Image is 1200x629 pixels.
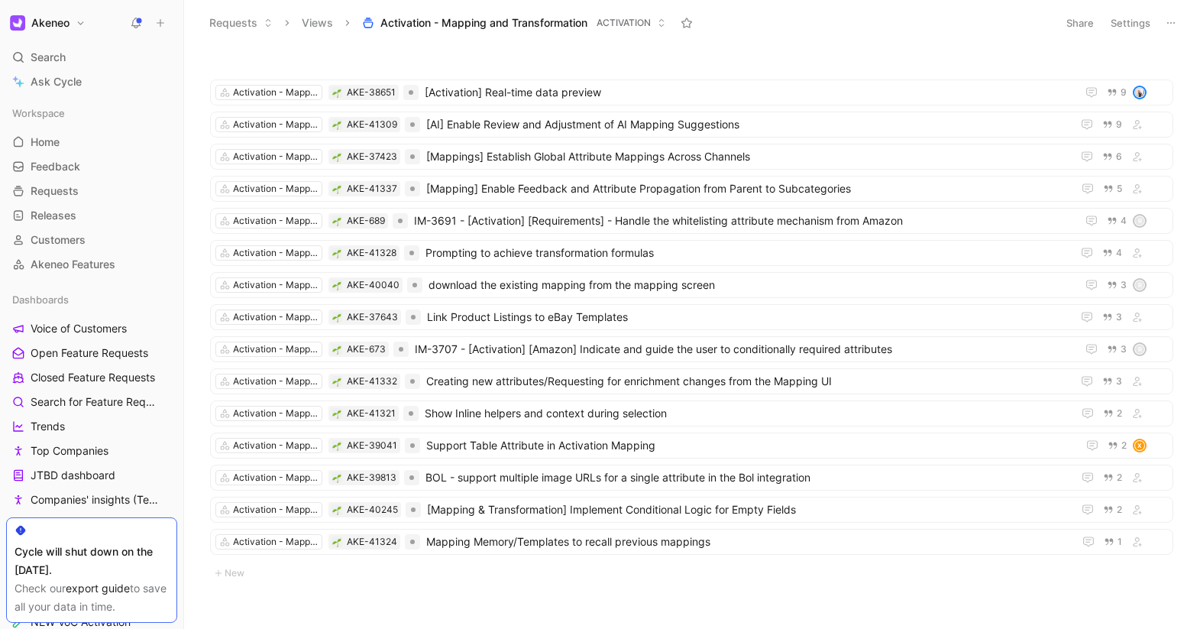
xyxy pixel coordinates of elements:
button: Requests [202,11,280,34]
span: Dashboards [12,292,69,307]
span: Support Table Attribute in Activation Mapping [426,436,1071,455]
span: Top Companies [31,443,108,459]
a: Activation - Mapping & Transformation🌱AKE-689IM-3691 - [Activation] [Requirements] - Handle the w... [210,208,1173,234]
img: 🌱 [332,538,341,547]
img: 🌱 [332,313,341,323]
span: Show Inline helpers and context during selection [425,404,1066,423]
span: 4 [1121,216,1127,225]
a: export guide [66,582,130,595]
div: Activation - Mapping & Transformation [233,181,319,196]
img: 🌱 [332,89,341,98]
div: 🌱 [332,472,342,483]
span: 2 [1121,441,1127,450]
span: JTBD dashboard [31,468,115,483]
span: BOL - support multiple image URLs for a single attribute in the Bol integration [425,469,1072,487]
span: Open Feature Requests [31,345,148,361]
span: 3 [1121,280,1127,290]
div: 🌱 [332,119,342,130]
button: 3 [1104,277,1130,293]
a: Home [6,131,177,154]
span: Prompting to achieve transformation formulas [425,244,1066,262]
button: 5 [1100,180,1125,197]
a: Customers [6,229,177,251]
span: 5 [1117,184,1122,193]
span: download the existing mapping from the mapping screen [429,276,1076,294]
div: Activation - Mapping & Transformation [233,117,319,132]
button: New [209,564,1175,582]
img: 🌱 [332,281,341,290]
div: Activation - Mapping & Transformation [233,245,319,261]
div: 🌱 [332,216,342,226]
div: AKE-41328 [347,245,396,261]
button: 🌱 [332,280,342,290]
span: 1 [1118,537,1122,546]
button: 4 [1104,212,1130,229]
div: Activation - Mapping & Transformation [233,502,319,517]
a: Voice of Customers [6,317,177,340]
div: AKE-41337 [347,181,397,196]
a: Feedback [6,155,177,178]
button: 4 [1099,245,1125,261]
button: 🌱 [332,504,342,515]
h1: Akeneo [31,16,70,30]
img: 🌱 [332,153,341,162]
span: Voice of Customers [31,321,127,336]
span: Closed Feature Requests [31,370,155,385]
img: 🌱 [332,217,341,226]
button: 🌱 [332,87,342,98]
a: Companies' insights (Test [PERSON_NAME]) [6,488,177,511]
div: AKE-37643 [347,310,398,325]
button: 1 [1101,533,1125,550]
span: Feedback [31,159,80,174]
img: 🌱 [332,121,341,130]
img: 🌱 [332,410,341,419]
div: R [1134,344,1145,355]
a: Search for Feature Requests [6,391,177,413]
button: Views [295,11,340,34]
a: Open Feature Requests [6,342,177,365]
span: [Mapping & Transformation] Implement Conditional Logic for Empty Fields [427,501,1066,519]
button: 9 [1104,84,1130,101]
span: Workspace [12,105,65,121]
span: Link Product Listings to eBay Templates [427,308,1072,326]
div: Activation - Mapping & Transformation [233,149,319,164]
button: 🌱 [332,183,342,194]
button: 🌱 [332,376,342,387]
img: Akeneo [10,15,25,31]
div: R [1134,280,1145,290]
a: Activation - Mapping & Transformation🌱AKE-673IM-3707 - [Activation] [Amazon] Indicate and guide t... [210,336,1173,362]
div: AKE-38651 [347,85,396,100]
button: 3 [1104,341,1130,358]
a: Activation - Mapping & Transformation🌱AKE-41324Mapping Memory/Templates to recall previous mappings1 [210,529,1173,555]
div: AKE-41324 [347,534,397,550]
a: Ask Cycle [6,70,177,93]
button: Activation - Mapping and TransformationACTIVATION [355,11,673,34]
div: 🌱 [332,312,342,323]
img: 🌱 [332,345,341,355]
div: AKE-41321 [347,406,396,421]
button: 🌱 [332,151,342,162]
a: Top Companies [6,439,177,462]
a: Requests [6,180,177,203]
a: Activation - Mapping & Transformation🌱AKE-37643Link Product Listings to eBay Templates3 [210,304,1173,330]
a: Releases [6,204,177,227]
img: avatar [1134,87,1145,98]
span: 3 [1116,377,1122,386]
button: 🌱 [332,408,342,419]
span: Mapping Memory/Templates to recall previous mappings [426,533,1067,551]
a: Activation - Mapping & Transformation🌱AKE-40040download the existing mapping from the mapping scr... [210,272,1173,298]
img: 🌱 [332,474,341,483]
div: 🌱 [332,537,342,547]
div: Activation - Mapping & Transformation [233,470,319,485]
span: 3 [1121,345,1127,354]
button: Share [1059,12,1101,34]
a: Activation - Mapping & Transformation🌱AKE-38651[Activation] Real-time data preview9avatar [210,79,1173,105]
div: Activation - Mapping & Transformation [233,406,319,421]
span: Requests [31,183,79,199]
span: 3 [1116,313,1122,322]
